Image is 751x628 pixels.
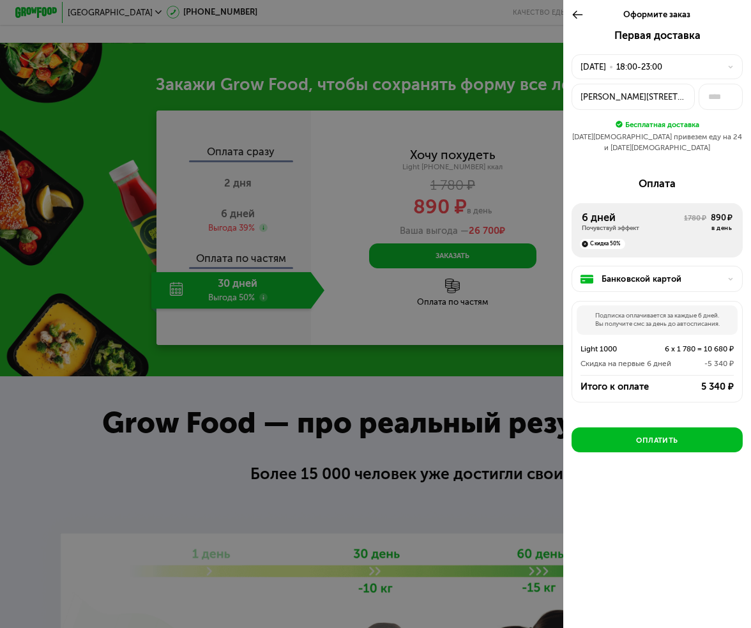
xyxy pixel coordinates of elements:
[582,224,684,233] div: Почувствуй эффект
[616,61,662,73] div: 18:00-23:00
[572,427,743,452] button: Оплатить
[602,273,721,286] div: Банковской картой
[572,132,743,153] div: [DATE][DEMOGRAPHIC_DATA] привезем еду на 24 и [DATE][DEMOGRAPHIC_DATA]
[636,435,678,445] div: Оплатить
[572,84,695,110] button: [PERSON_NAME][STREET_ADDRESS]
[577,305,738,335] div: Подписка оплачивается за каждые 6 дней. Вы получите смс за день до автосписания.
[580,358,671,371] div: Скидка на первые 6 дней
[572,29,743,42] div: Первая доставка
[580,381,665,394] div: Итого к оплате
[580,61,606,73] div: [DATE]
[582,211,684,224] div: 6 дней
[623,10,690,19] span: Оформите заказ
[580,239,625,249] div: Скидка 50%
[580,91,686,103] div: [PERSON_NAME][STREET_ADDRESS]
[665,381,734,394] div: 5 340 ₽
[572,178,743,190] div: Оплата
[671,358,734,371] div: -5 340 ₽
[711,211,732,224] div: 890 ₽
[609,61,613,73] div: •
[580,343,642,356] div: Light 1000
[711,224,732,233] div: в день
[625,118,699,130] div: Бесплатная доставка
[684,213,706,233] div: 1780 ₽
[642,343,734,356] div: 6 x 1 780 = 10 680 ₽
